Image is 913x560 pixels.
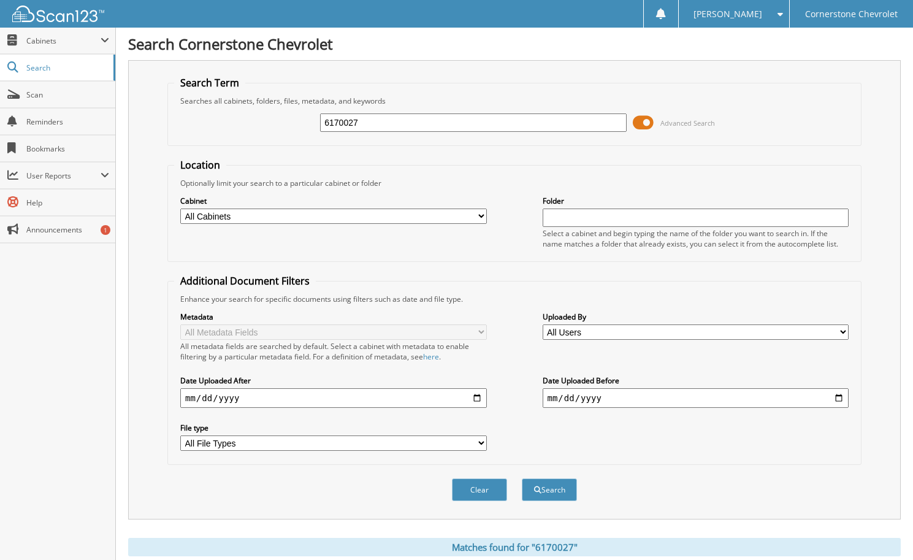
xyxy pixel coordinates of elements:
legend: Location [174,158,226,172]
span: Cabinets [26,36,101,46]
span: Help [26,198,109,208]
div: All metadata fields are searched by default. Select a cabinet with metadata to enable filtering b... [180,341,487,362]
button: Clear [452,478,507,501]
span: User Reports [26,171,101,181]
label: Folder [543,196,849,206]
h1: Search Cornerstone Chevrolet [128,34,901,54]
label: Cabinet [180,196,487,206]
span: Scan [26,90,109,100]
div: Matches found for "6170027" [128,538,901,556]
legend: Search Term [174,76,245,90]
span: [PERSON_NAME] [693,10,762,18]
button: Search [522,478,577,501]
input: start [180,388,487,408]
span: Advanced Search [660,118,715,128]
div: 1 [101,225,110,235]
a: here [423,351,439,362]
label: Uploaded By [543,312,849,322]
span: Reminders [26,117,109,127]
div: Searches all cabinets, folders, files, metadata, and keywords [174,96,855,106]
div: Select a cabinet and begin typing the name of the folder you want to search in. If the name match... [543,228,849,249]
label: Date Uploaded Before [543,375,849,386]
img: scan123-logo-white.svg [12,6,104,22]
span: Bookmarks [26,144,109,154]
div: Optionally limit your search to a particular cabinet or folder [174,178,855,188]
div: Enhance your search for specific documents using filters such as date and file type. [174,294,855,304]
label: File type [180,423,487,433]
span: Search [26,63,107,73]
span: Cornerstone Chevrolet [805,10,898,18]
label: Date Uploaded After [180,375,487,386]
label: Metadata [180,312,487,322]
span: Announcements [26,224,109,235]
input: end [543,388,849,408]
legend: Additional Document Filters [174,274,316,288]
